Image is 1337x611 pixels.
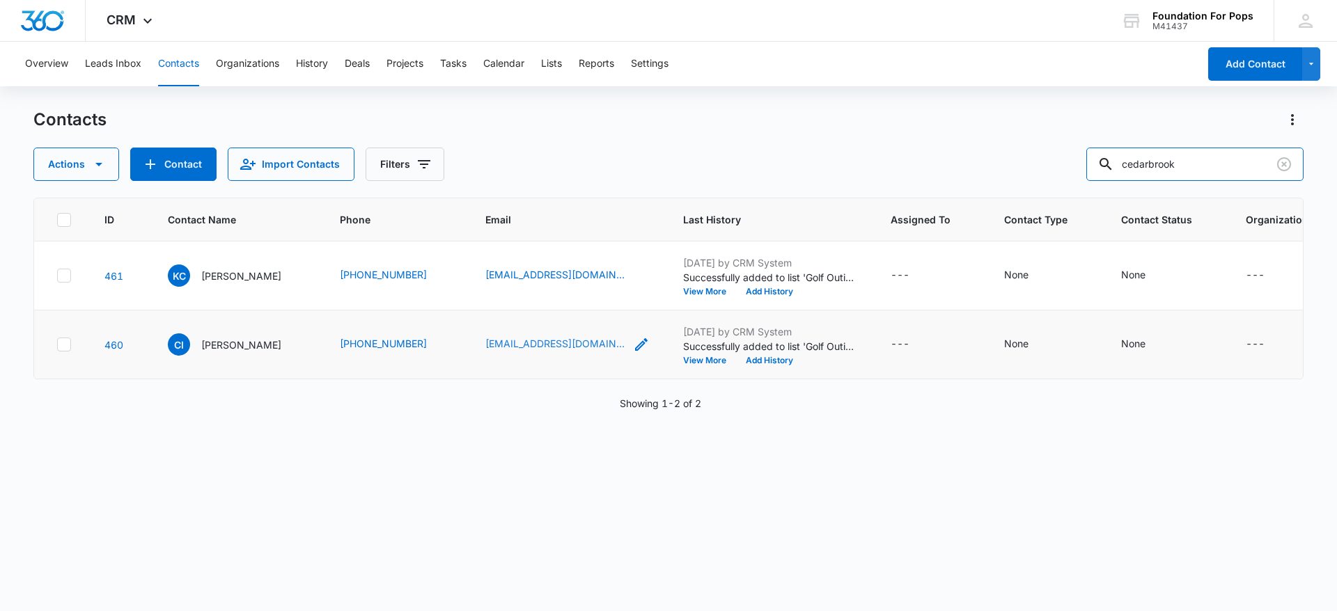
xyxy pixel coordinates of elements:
[104,212,114,227] span: ID
[85,42,141,86] button: Leads Inbox
[541,42,562,86] button: Lists
[1121,267,1146,282] div: None
[891,336,909,353] div: ---
[168,333,190,356] span: CI
[683,339,857,354] p: Successfully added to list 'Golf Outing- ALL CONTACTS'.
[620,396,701,411] p: Showing 1-2 of 2
[579,42,614,86] button: Reports
[168,212,286,227] span: Contact Name
[736,287,803,296] button: Add History
[25,42,68,86] button: Overview
[201,269,281,283] p: [PERSON_NAME]
[1004,267,1054,284] div: Contact Type - None - Select to Edit Field
[1152,10,1253,22] div: account name
[1004,267,1029,282] div: None
[683,270,857,285] p: Successfully added to list 'Golf Outing- ALL CONTACTS'.
[1004,212,1068,227] span: Contact Type
[33,148,119,181] button: Actions
[158,42,199,86] button: Contacts
[891,212,951,227] span: Assigned To
[683,255,857,270] p: [DATE] by CRM System
[168,264,190,287] span: KC
[1004,336,1029,351] div: None
[683,287,736,296] button: View More
[1246,212,1308,227] span: Organization
[485,267,625,282] a: [EMAIL_ADDRESS][DOMAIN_NAME]
[296,42,328,86] button: History
[201,338,281,352] p: [PERSON_NAME]
[1086,148,1304,181] input: Search Contacts
[683,212,837,227] span: Last History
[1246,336,1265,353] div: ---
[216,42,279,86] button: Organizations
[1004,336,1054,353] div: Contact Type - None - Select to Edit Field
[891,336,935,353] div: Assigned To - - Select to Edit Field
[1121,267,1171,284] div: Contact Status - None - Select to Edit Field
[366,148,444,181] button: Filters
[485,336,625,351] a: [EMAIL_ADDRESS][DOMAIN_NAME]
[683,324,857,339] p: [DATE] by CRM System
[1273,153,1295,175] button: Clear
[1121,212,1192,227] span: Contact Status
[1208,47,1302,81] button: Add Contact
[130,148,217,181] button: Add Contact
[1246,267,1290,284] div: Organization - - Select to Edit Field
[340,336,452,353] div: Phone - (734) 560-1563 - Select to Edit Field
[1281,109,1304,131] button: Actions
[440,42,467,86] button: Tasks
[1121,336,1146,351] div: None
[485,267,650,284] div: Email - kcraft@cedarbrookseniorliving.com - Select to Edit Field
[736,356,803,365] button: Add History
[891,267,935,284] div: Assigned To - - Select to Edit Field
[168,333,306,356] div: Contact Name - Colleen Irvin - Select to Edit Field
[340,336,427,351] a: [PHONE_NUMBER]
[485,212,630,227] span: Email
[1121,336,1171,353] div: Contact Status - None - Select to Edit Field
[1152,22,1253,31] div: account id
[1246,267,1265,284] div: ---
[228,148,354,181] button: Import Contacts
[104,270,123,282] a: Navigate to contact details page for Kelly Craft
[631,42,668,86] button: Settings
[386,42,423,86] button: Projects
[340,267,427,282] a: [PHONE_NUMBER]
[485,336,650,353] div: Email - cirvin@cedarbrookseniorliving.com - Select to Edit Field
[891,267,909,284] div: ---
[683,356,736,365] button: View More
[483,42,524,86] button: Calendar
[33,109,107,130] h1: Contacts
[104,339,123,351] a: Navigate to contact details page for Colleen Irvin
[340,212,432,227] span: Phone
[345,42,370,86] button: Deals
[107,13,136,27] span: CRM
[340,267,452,284] div: Phone - (248) 860-0050 - Select to Edit Field
[1246,336,1290,353] div: Organization - - Select to Edit Field
[168,264,306,287] div: Contact Name - Kelly Craft - Select to Edit Field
